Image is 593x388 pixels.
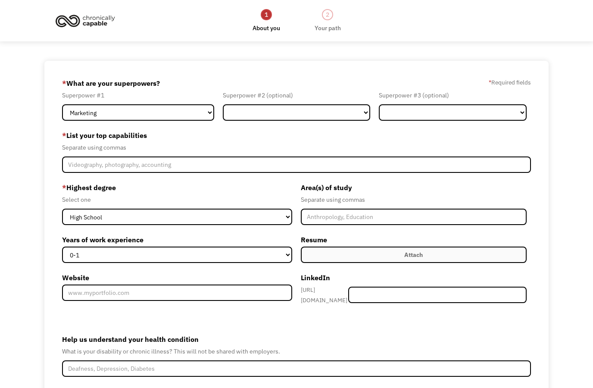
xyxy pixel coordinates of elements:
a: 1About you [253,8,280,33]
label: Resume [301,233,527,247]
input: Anthropology, Education [301,209,527,225]
input: Deafness, Depression, Diabetes [62,360,531,377]
label: Help us understand your health condition [62,332,531,346]
div: Select one [62,194,292,205]
label: Required fields [489,77,531,88]
label: List your top capabilities [62,128,531,142]
label: LinkedIn [301,271,527,285]
div: What is your disability or chronic illness? This will not be shared with employers. [62,346,531,357]
label: Area(s) of study [301,181,527,194]
label: Highest degree [62,181,292,194]
div: 1 [261,9,272,20]
div: Attach [404,250,423,260]
div: About you [253,23,280,33]
label: What are your superpowers? [62,76,160,90]
div: Separate using commas [62,142,531,153]
div: Superpower #3 (optional) [379,90,526,100]
div: [URL][DOMAIN_NAME] [301,285,348,305]
a: 2Your path [315,8,341,33]
label: Attach [301,247,527,263]
div: Separate using commas [301,194,527,205]
div: Superpower #1 [62,90,214,100]
div: 2 [322,9,333,20]
input: Videography, photography, accounting [62,156,531,173]
div: Your path [315,23,341,33]
div: Superpower #2 (optional) [223,90,370,100]
label: Years of work experience [62,233,292,247]
input: www.myportfolio.com [62,285,292,301]
label: Website [62,271,292,285]
img: Chronically Capable logo [53,11,118,30]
